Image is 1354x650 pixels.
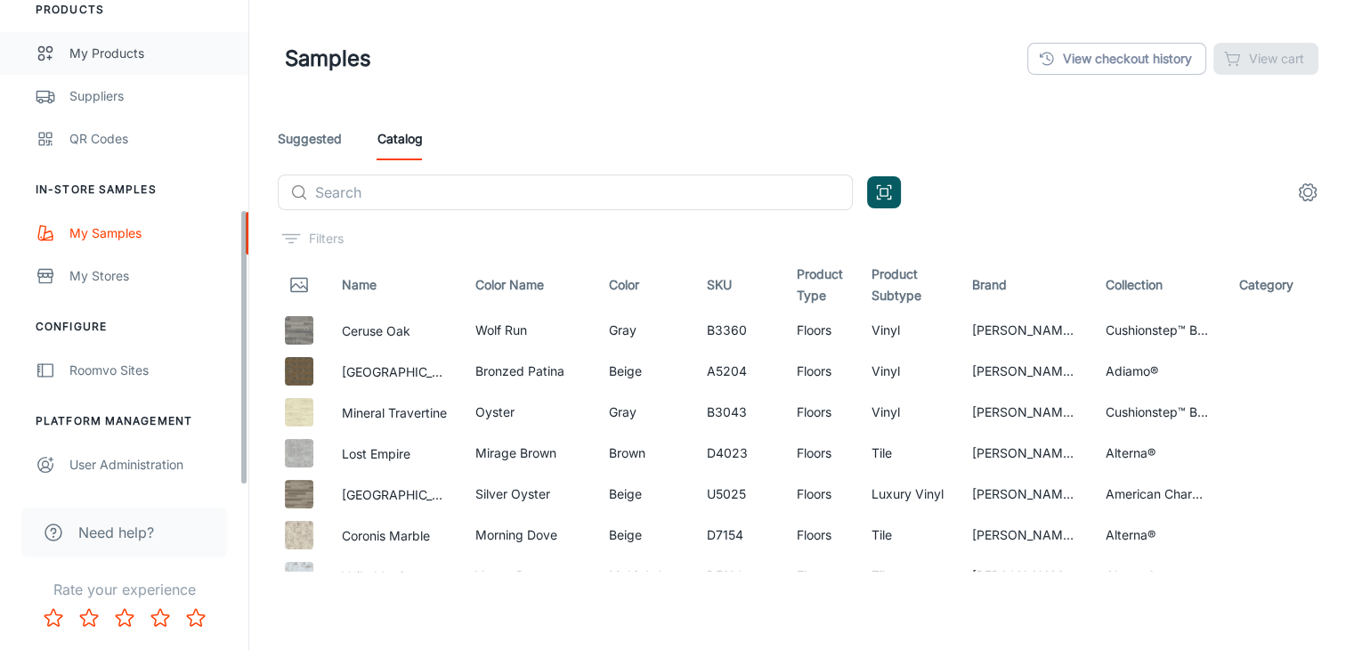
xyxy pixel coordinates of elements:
[595,515,693,556] td: Beige
[595,260,693,310] th: Color
[782,310,857,351] td: Floors
[69,44,231,63] div: My Products
[461,556,595,597] td: Vogue Dream
[857,556,958,597] td: Tile
[857,260,958,310] th: Product Subtype
[782,433,857,474] td: Floors
[958,515,1091,556] td: [PERSON_NAME] Flooring
[69,361,231,380] div: Roomvo Sites
[857,351,958,392] td: Vinyl
[595,433,693,474] td: Brown
[958,310,1091,351] td: [PERSON_NAME] Flooring
[782,392,857,433] td: Floors
[693,351,782,392] td: A5204
[377,118,423,160] a: Catalog
[958,392,1091,433] td: [PERSON_NAME] Flooring
[342,485,447,505] button: [GEOGRAPHIC_DATA]
[595,310,693,351] td: Gray
[1290,175,1326,210] button: settings
[857,392,958,433] td: Vinyl
[1091,392,1225,433] td: Cushionstep™ Better
[857,433,958,474] td: Tile
[1091,351,1225,392] td: Adiamo®
[1091,474,1225,515] td: American Charm™ 6
[693,392,782,433] td: B3043
[693,310,782,351] td: B3360
[69,223,231,243] div: My Samples
[69,266,231,286] div: My Stores
[142,600,178,636] button: Rate 4 star
[69,455,231,475] div: User Administration
[69,86,231,106] div: Suppliers
[1091,310,1225,351] td: Cushionstep™ Better
[595,556,693,597] td: Multi-Color
[342,362,447,382] button: [GEOGRAPHIC_DATA]
[461,351,595,392] td: Bronzed Patina
[867,176,901,208] button: Open QR code scanner
[342,567,426,587] button: Veiled Intrigue
[1091,556,1225,597] td: Alterna®
[782,515,857,556] td: Floors
[693,515,782,556] td: D7154
[1091,515,1225,556] td: Alterna®
[14,579,234,600] p: Rate your experience
[285,43,371,75] h1: Samples
[342,321,410,341] button: Ceruse Oak
[782,474,857,515] td: Floors
[178,600,214,636] button: Rate 5 star
[461,260,595,310] th: Color Name
[857,515,958,556] td: Tile
[69,129,231,149] div: QR Codes
[693,474,782,515] td: U5025
[1225,260,1315,310] th: Category
[857,474,958,515] td: Luxury Vinyl
[461,433,595,474] td: Mirage Brown
[595,392,693,433] td: Gray
[1091,433,1225,474] td: Alterna®
[278,118,342,160] a: Suggested
[595,474,693,515] td: Beige
[107,600,142,636] button: Rate 3 star
[315,175,853,210] input: Search
[782,351,857,392] td: Floors
[342,403,447,423] button: Mineral Travertine
[1091,260,1225,310] th: Collection
[595,351,693,392] td: Beige
[288,274,310,296] svg: Thumbnail
[693,433,782,474] td: D4023
[461,310,595,351] td: Wolf Run
[693,260,782,310] th: SKU
[461,474,595,515] td: Silver Oyster
[78,522,154,543] span: Need help?
[36,600,71,636] button: Rate 1 star
[782,260,857,310] th: Product Type
[958,433,1091,474] td: [PERSON_NAME] Flooring
[958,260,1091,310] th: Brand
[693,556,782,597] td: D5180
[328,260,461,310] th: Name
[782,556,857,597] td: Floors
[71,600,107,636] button: Rate 2 star
[958,351,1091,392] td: [PERSON_NAME] Flooring
[461,515,595,556] td: Morning Dove
[342,526,430,546] button: Coronis Marble
[958,556,1091,597] td: [PERSON_NAME] Flooring
[1027,43,1206,75] a: View checkout history
[958,474,1091,515] td: [PERSON_NAME] Flooring
[857,310,958,351] td: Vinyl
[342,444,410,464] button: Lost Empire
[461,392,595,433] td: Oyster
